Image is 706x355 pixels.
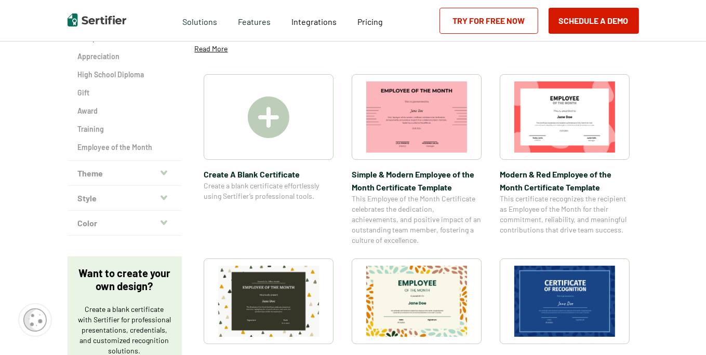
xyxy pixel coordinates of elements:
[68,161,182,186] button: Theme
[248,97,289,138] img: Create A Blank Certificate
[439,8,538,34] a: Try for Free Now
[182,14,217,27] span: Solutions
[238,14,271,27] span: Features
[500,194,630,235] span: This certificate recognizes the recipient as Employee of the Month for their commitment, reliabil...
[352,74,482,245] a: Simple & Modern Employee of the Month Certificate TemplateSimple & Modern Employee of the Month C...
[514,266,615,337] img: Modern Dark Blue Employee of the Month Certificate Template
[204,181,334,201] span: Create a blank certificate effortlessly using Sertifier’s professional tools.
[366,266,467,337] img: Simple and Patterned Employee of the Month Certificate Template
[352,194,482,245] span: This Employee of the Month Certificate celebrates the dedication, achievements, and positive impa...
[78,106,171,116] a: Award
[195,44,228,54] p: Read More
[514,81,615,153] img: Modern & Red Employee of the Month Certificate Template
[78,88,171,98] a: Gift
[549,8,639,34] button: Schedule a Demo
[357,17,383,26] span: Pricing
[68,211,182,236] button: Color
[204,168,334,181] span: Create A Blank Certificate
[23,308,47,332] img: Cookie Popup Icon
[357,14,383,27] a: Pricing
[654,305,706,355] iframe: Chat Widget
[366,81,467,153] img: Simple & Modern Employee of the Month Certificate Template
[78,267,171,293] p: Want to create your own design?
[78,51,171,62] a: Appreciation
[68,186,182,211] button: Style
[78,142,171,153] a: Employee of the Month
[78,124,171,134] a: Training
[291,14,337,27] a: Integrations
[68,13,126,26] img: Sertifier | Digital Credentialing Platform
[218,266,319,337] img: Simple & Colorful Employee of the Month Certificate Template
[291,17,337,26] span: Integrations
[78,70,171,80] a: High School Diploma
[352,168,482,194] span: Simple & Modern Employee of the Month Certificate Template
[500,74,630,245] a: Modern & Red Employee of the Month Certificate TemplateModern & Red Employee of the Month Certifi...
[500,168,630,194] span: Modern & Red Employee of the Month Certificate Template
